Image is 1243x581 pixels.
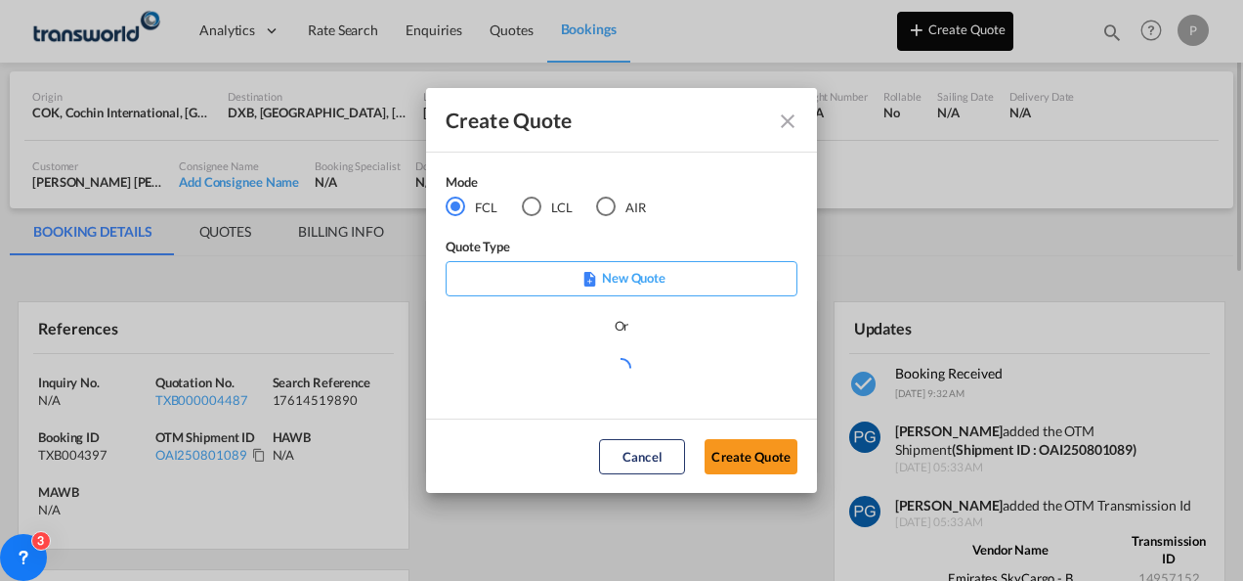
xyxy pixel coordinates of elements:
p: New Quote [452,268,791,288]
div: New Quote [446,261,797,296]
md-dialog: Create QuoteModeFCL LCLAIR ... [426,88,817,494]
button: Cancel [599,439,685,474]
md-icon: Close dialog [776,110,799,133]
button: Close dialog [768,102,803,137]
md-radio-button: AIR [596,197,646,218]
body: Editor, editor4 [20,20,339,40]
div: Or [615,316,629,335]
div: Mode [446,172,670,197]
div: Create Quote [446,108,762,132]
button: Create Quote [705,439,797,474]
md-radio-button: FCL [446,197,497,218]
div: Quote Type [446,237,797,261]
md-radio-button: LCL [522,197,573,218]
